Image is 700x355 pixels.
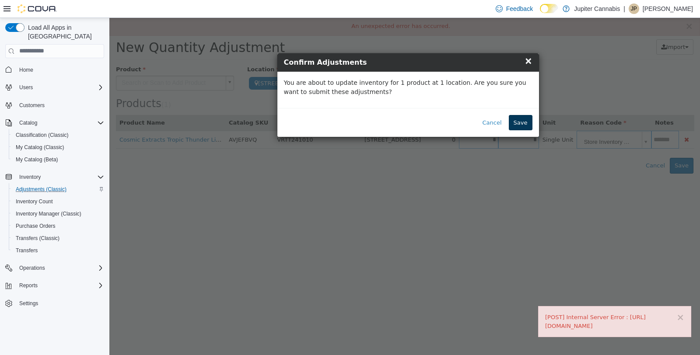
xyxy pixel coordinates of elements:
button: Save [399,97,423,113]
button: Transfers (Classic) [9,232,108,244]
a: Purchase Orders [12,221,59,231]
span: Adjustments (Classic) [16,186,66,193]
span: Home [16,64,104,75]
a: Transfers [12,245,41,256]
a: Inventory Manager (Classic) [12,209,85,219]
input: Dark Mode [540,4,558,13]
button: Operations [16,263,49,273]
div: Jack P [629,3,639,14]
button: Reports [16,280,41,291]
button: Customers [2,99,108,111]
a: Inventory Count [12,196,56,207]
span: Transfers [12,245,104,256]
span: Settings [19,300,38,307]
button: Users [2,81,108,94]
span: Transfers (Classic) [16,235,59,242]
p: | [623,3,625,14]
span: Customers [19,102,45,109]
button: Operations [2,262,108,274]
a: Adjustments (Classic) [12,184,70,195]
button: Adjustments (Classic) [9,183,108,195]
p: Jupiter Cannabis [574,3,620,14]
button: Inventory Manager (Classic) [9,208,108,220]
a: Customers [16,100,48,111]
span: Inventory [19,174,41,181]
span: My Catalog (Beta) [12,154,104,165]
span: Inventory Count [12,196,104,207]
button: My Catalog (Beta) [9,153,108,166]
button: Cancel [368,97,397,113]
span: Operations [19,265,45,271]
button: Transfers [9,244,108,257]
a: Transfers (Classic) [12,233,63,244]
button: Inventory [16,172,44,182]
span: Catalog [16,118,104,128]
span: Feedback [506,4,533,13]
button: × [567,295,575,304]
button: Inventory [2,171,108,183]
span: × [415,38,423,48]
button: Classification (Classic) [9,129,108,141]
button: My Catalog (Classic) [9,141,108,153]
a: Classification (Classic) [12,130,72,140]
span: JP [631,3,637,14]
span: Operations [16,263,104,273]
div: [POST] Internal Server Error : [URL][DOMAIN_NAME] [436,295,575,312]
button: Settings [2,297,108,310]
span: Settings [16,298,104,309]
h4: Confirm Adjustments [175,39,423,50]
span: My Catalog (Beta) [16,156,58,163]
span: Inventory Manager (Classic) [12,209,104,219]
p: You are about to update inventory for 1 product at 1 location. Are you sure you want to submit th... [175,60,423,79]
button: Reports [2,279,108,292]
span: Adjustments (Classic) [12,184,104,195]
span: Reports [19,282,38,289]
button: Users [16,82,36,93]
span: My Catalog (Classic) [12,142,104,153]
span: Transfers (Classic) [12,233,104,244]
a: Home [16,65,37,75]
span: Reports [16,280,104,291]
span: Home [19,66,33,73]
span: Classification (Classic) [12,130,104,140]
span: Users [19,84,33,91]
button: Home [2,63,108,76]
span: Transfers [16,247,38,254]
button: Inventory Count [9,195,108,208]
span: My Catalog (Classic) [16,144,64,151]
button: Purchase Orders [9,220,108,232]
span: Users [16,82,104,93]
button: Catalog [16,118,41,128]
span: Classification (Classic) [16,132,69,139]
span: Inventory Manager (Classic) [16,210,81,217]
span: Purchase Orders [16,223,56,230]
span: Inventory [16,172,104,182]
span: Inventory Count [16,198,53,205]
button: Catalog [2,117,108,129]
p: [PERSON_NAME] [643,3,693,14]
span: Purchase Orders [12,221,104,231]
a: My Catalog (Classic) [12,142,68,153]
span: Catalog [19,119,37,126]
a: My Catalog (Beta) [12,154,62,165]
nav: Complex example [5,60,104,333]
img: Cova [17,4,57,13]
a: Settings [16,298,42,309]
span: Customers [16,100,104,111]
span: Load All Apps in [GEOGRAPHIC_DATA] [24,23,104,41]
